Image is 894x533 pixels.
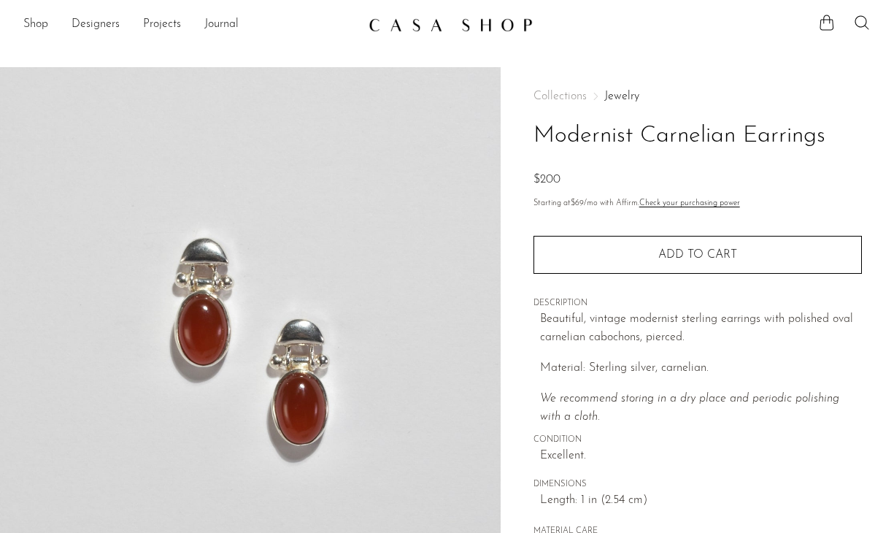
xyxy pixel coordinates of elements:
a: Projects [143,15,181,34]
ul: NEW HEADER MENU [23,12,357,37]
span: $69 [571,199,584,207]
span: DIMENSIONS [533,478,862,491]
p: Material: Sterling silver, carnelian. [540,359,862,378]
a: Jewelry [604,91,639,102]
span: Excellent. [540,447,862,466]
h1: Modernist Carnelian Earrings [533,118,862,155]
span: Add to cart [658,249,737,261]
a: Shop [23,15,48,34]
p: Starting at /mo with Affirm. [533,197,862,210]
button: Add to cart [533,236,862,274]
nav: Breadcrumbs [533,91,862,102]
span: $200 [533,174,560,185]
a: Designers [72,15,120,34]
span: CONDITION [533,434,862,447]
span: Collections [533,91,587,102]
p: Beautiful, vintage modernist sterling earrings with polished oval carnelian cabochons, pierced. [540,310,862,348]
span: DESCRIPTION [533,297,862,310]
nav: Desktop navigation [23,12,357,37]
a: Journal [204,15,239,34]
a: Check your purchasing power - Learn more about Affirm Financing (opens in modal) [639,199,740,207]
i: We recommend storing in a dry place and periodic polishing with a cloth. [540,393,839,423]
span: Length: 1 in (2.54 cm) [540,491,862,510]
